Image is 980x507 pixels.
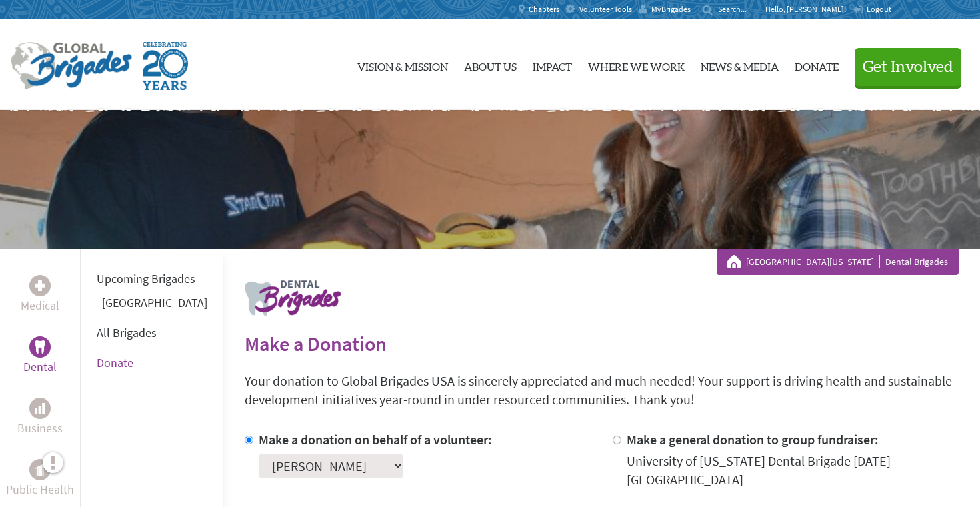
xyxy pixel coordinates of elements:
[97,348,207,378] li: Donate
[245,372,959,409] p: Your donation to Global Brigades USA is sincerely appreciated and much needed! Your support is dr...
[464,30,517,99] a: About Us
[867,4,891,14] span: Logout
[651,4,691,15] span: MyBrigades
[23,358,57,376] p: Dental
[701,30,779,99] a: News & Media
[853,4,891,15] a: Logout
[17,398,63,438] a: BusinessBusiness
[143,42,188,90] img: Global Brigades Celebrating 20 Years
[529,4,559,15] span: Chapters
[627,431,879,448] label: Make a general donation to group fundraiser:
[259,431,492,448] label: Make a donation on behalf of a volunteer:
[855,48,961,86] button: Get Involved
[21,296,59,315] p: Medical
[29,336,51,358] div: Dental
[533,30,572,99] a: Impact
[97,325,157,340] a: All Brigades
[11,42,132,90] img: Global Brigades Logo
[97,264,207,294] li: Upcoming Brigades
[35,280,45,291] img: Medical
[588,30,685,99] a: Where We Work
[795,30,839,99] a: Donate
[35,340,45,353] img: Dental
[29,459,51,480] div: Public Health
[627,452,959,489] div: University of [US_STATE] Dental Brigade [DATE] [GEOGRAPHIC_DATA]
[97,271,195,286] a: Upcoming Brigades
[97,318,207,348] li: All Brigades
[6,480,74,499] p: Public Health
[97,294,207,318] li: Panama
[29,398,51,419] div: Business
[579,4,632,15] span: Volunteer Tools
[17,419,63,438] p: Business
[35,463,45,476] img: Public Health
[29,275,51,296] div: Medical
[727,255,948,268] div: Dental Brigades
[765,4,853,15] p: Hello, [PERSON_NAME]!
[6,459,74,499] a: Public HealthPublic Health
[245,280,341,316] img: logo-dental.png
[357,30,448,99] a: Vision & Mission
[102,295,207,310] a: [GEOGRAPHIC_DATA]
[746,255,880,268] a: [GEOGRAPHIC_DATA][US_STATE]
[245,332,959,356] h2: Make a Donation
[97,355,133,370] a: Donate
[35,403,45,414] img: Business
[23,336,57,376] a: DentalDental
[863,59,953,75] span: Get Involved
[718,4,756,14] input: Search...
[21,275,59,315] a: MedicalMedical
